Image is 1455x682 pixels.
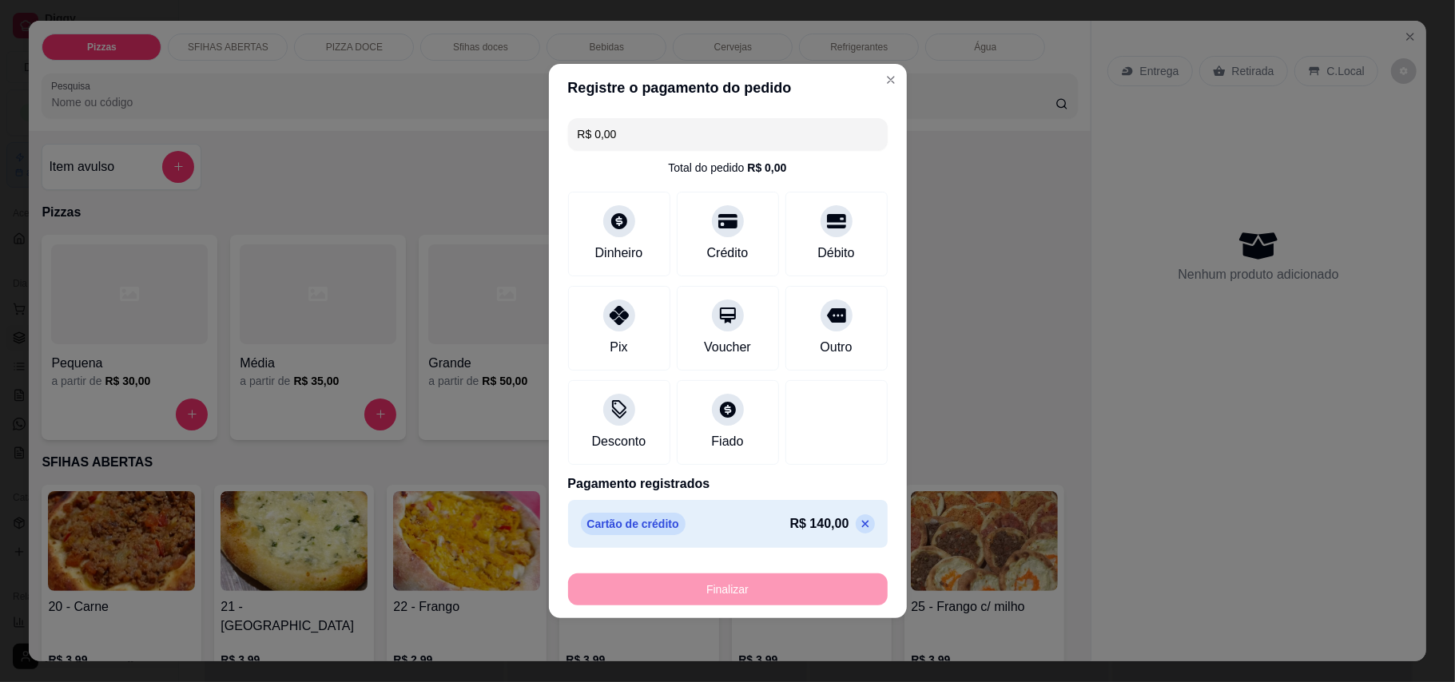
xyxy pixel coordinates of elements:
div: Desconto [592,432,646,451]
div: R$ 0,00 [747,160,786,176]
div: Débito [817,244,854,263]
p: Cartão de crédito [581,513,686,535]
div: Voucher [704,338,751,357]
p: R$ 140,00 [790,514,849,533]
p: Pagamento registrados [568,474,888,494]
div: Fiado [711,432,743,451]
div: Outro [820,338,852,357]
header: Registre o pagamento do pedido [549,64,907,112]
div: Pix [610,338,627,357]
div: Dinheiro [595,244,643,263]
div: Total do pedido [668,160,786,176]
button: Close [878,67,904,93]
div: Crédito [707,244,749,263]
input: Ex.: hambúrguer de cordeiro [578,118,878,150]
